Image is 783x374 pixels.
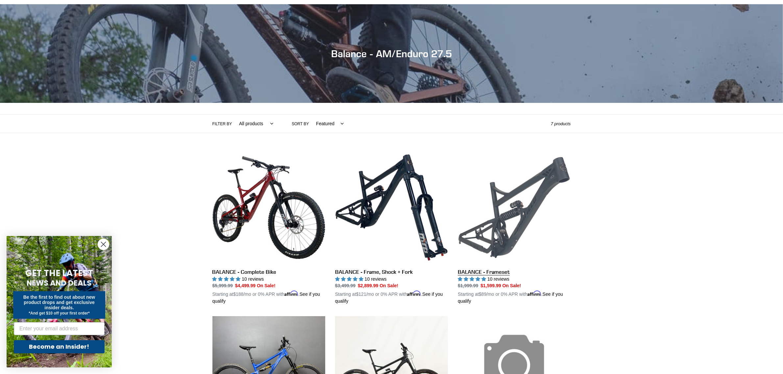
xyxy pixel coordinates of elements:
[23,294,95,310] span: Be the first to find out about new product drops and get exclusive insider deals.
[25,267,93,279] span: GET THE LATEST
[292,121,309,127] label: Sort by
[331,48,452,59] span: Balance - AM/Enduro 27.5
[14,322,105,335] input: Enter your email address
[27,278,92,288] span: NEWS AND DEALS
[14,340,105,353] button: Become an Insider!
[212,121,232,127] label: Filter by
[98,239,109,250] button: Close dialog
[29,311,89,316] span: *And get $10 off your first order*
[551,121,571,126] span: 7 products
